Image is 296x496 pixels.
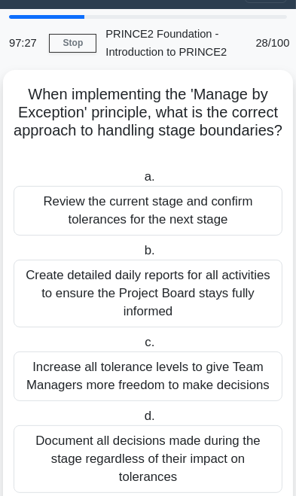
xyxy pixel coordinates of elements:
span: c. [145,335,154,349]
div: 28/100 [247,28,296,58]
a: Stop [49,34,96,53]
span: d. [145,409,155,423]
div: Review the current stage and confirm tolerances for the next stage [14,186,282,236]
span: a. [145,169,155,184]
div: Document all decisions made during the stage regardless of their impact on tolerances [14,425,282,493]
div: Increase all tolerance levels to give Team Managers more freedom to make decisions [14,351,282,401]
div: PRINCE2 Foundation - Introduction to PRINCE2 [96,19,246,67]
h5: When implementing the 'Manage by Exception' principle, what is the correct approach to handling s... [12,85,284,159]
div: Create detailed daily reports for all activities to ensure the Project Board stays fully informed [14,260,282,327]
span: b. [145,243,155,257]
